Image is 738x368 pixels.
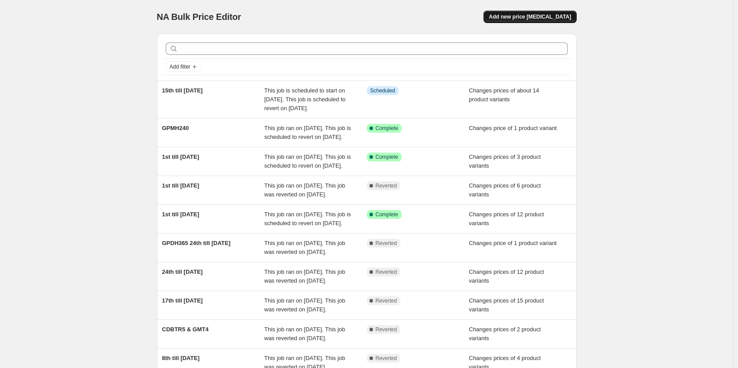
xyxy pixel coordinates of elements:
[469,240,557,246] span: Changes price of 1 product variant
[264,240,345,255] span: This job ran on [DATE]. This job was reverted on [DATE].
[469,211,544,226] span: Changes prices of 12 product variants
[469,297,544,313] span: Changes prices of 15 product variants
[376,326,397,333] span: Reverted
[376,125,398,132] span: Complete
[162,240,231,246] span: GPDH365 24th till [DATE]
[469,153,541,169] span: Changes prices of 3 product variants
[162,87,203,94] span: 15th till [DATE]
[376,297,397,304] span: Reverted
[376,355,397,362] span: Reverted
[264,182,345,198] span: This job ran on [DATE]. This job was reverted on [DATE].
[376,268,397,276] span: Reverted
[162,153,199,160] span: 1st till [DATE]
[376,211,398,218] span: Complete
[264,87,346,111] span: This job is scheduled to start on [DATE]. This job is scheduled to revert on [DATE].
[166,61,201,72] button: Add filter
[264,326,345,341] span: This job ran on [DATE]. This job was reverted on [DATE].
[469,182,541,198] span: Changes prices of 6 product variants
[170,63,190,70] span: Add filter
[162,125,189,131] span: GPMH240
[162,211,199,218] span: 1st till [DATE]
[264,153,351,169] span: This job ran on [DATE]. This job is scheduled to revert on [DATE].
[489,13,571,20] span: Add new price [MEDICAL_DATA]
[264,211,351,226] span: This job ran on [DATE]. This job is scheduled to revert on [DATE].
[162,326,209,333] span: CDBTR5 & GMT4
[376,182,397,189] span: Reverted
[264,297,345,313] span: This job ran on [DATE]. This job was reverted on [DATE].
[469,326,541,341] span: Changes prices of 2 product variants
[376,153,398,161] span: Complete
[264,268,345,284] span: This job ran on [DATE]. This job was reverted on [DATE].
[483,11,576,23] button: Add new price [MEDICAL_DATA]
[162,297,203,304] span: 17th till [DATE]
[162,355,200,361] span: 8th till [DATE]
[370,87,396,94] span: Scheduled
[469,268,544,284] span: Changes prices of 12 product variants
[469,125,557,131] span: Changes price of 1 product variant
[162,268,203,275] span: 24th till [DATE]
[157,12,241,22] span: NA Bulk Price Editor
[162,182,199,189] span: 1st till [DATE]
[376,240,397,247] span: Reverted
[469,87,539,103] span: Changes prices of about 14 product variants
[264,125,351,140] span: This job ran on [DATE]. This job is scheduled to revert on [DATE].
